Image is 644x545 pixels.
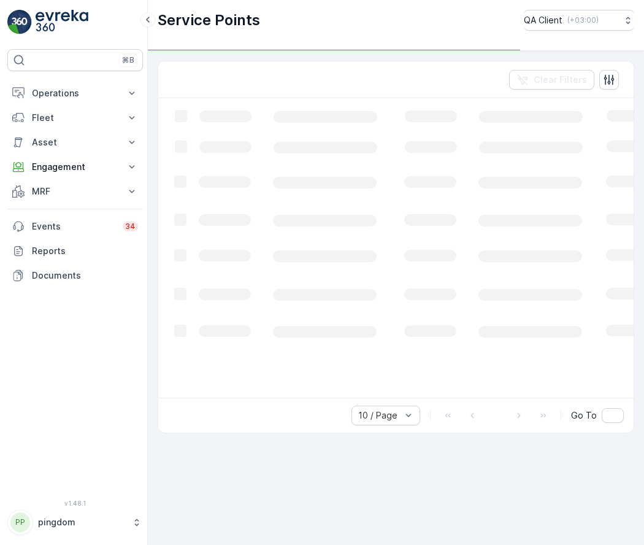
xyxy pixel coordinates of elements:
[534,74,587,86] p: Clear Filters
[32,136,118,149] p: Asset
[36,10,88,34] img: logo_light-DOdMpM7g.png
[7,130,143,155] button: Asset
[32,185,118,198] p: MRF
[158,10,260,30] p: Service Points
[32,245,138,257] p: Reports
[7,81,143,106] button: Operations
[38,516,126,528] p: pingdom
[125,222,136,231] p: 34
[7,214,143,239] a: Events34
[7,106,143,130] button: Fleet
[7,500,143,507] span: v 1.48.1
[7,239,143,263] a: Reports
[32,87,118,99] p: Operations
[32,161,118,173] p: Engagement
[10,512,30,532] div: PP
[524,10,634,31] button: QA Client(+03:00)
[7,179,143,204] button: MRF
[7,263,143,288] a: Documents
[571,409,597,422] span: Go To
[7,155,143,179] button: Engagement
[32,112,118,124] p: Fleet
[524,14,562,26] p: QA Client
[509,70,594,90] button: Clear Filters
[32,220,115,233] p: Events
[32,269,138,282] p: Documents
[7,509,143,535] button: PPpingdom
[7,10,32,34] img: logo
[122,55,134,65] p: ⌘B
[567,15,599,25] p: ( +03:00 )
